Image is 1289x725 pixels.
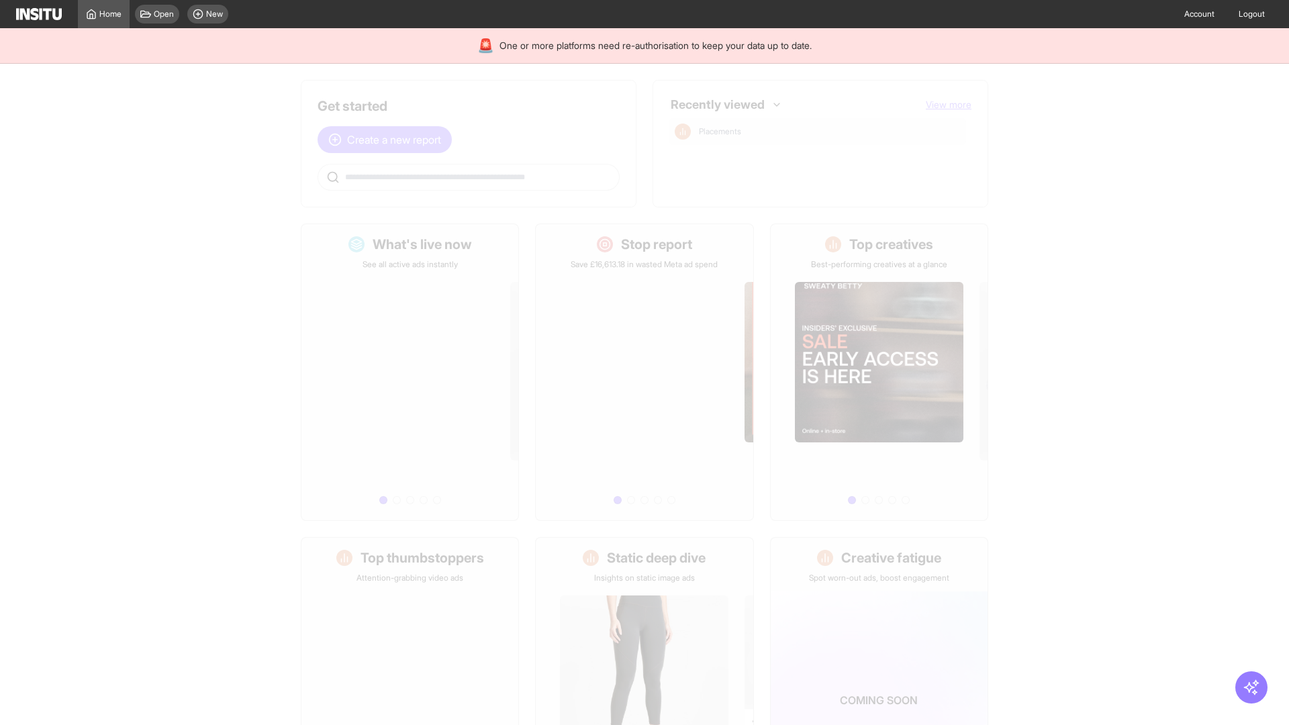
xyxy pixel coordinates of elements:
span: New [206,9,223,19]
img: Logo [16,8,62,20]
span: One or more platforms need re-authorisation to keep your data up to date. [499,39,812,52]
span: Home [99,9,122,19]
div: 🚨 [477,36,494,55]
span: Open [154,9,174,19]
